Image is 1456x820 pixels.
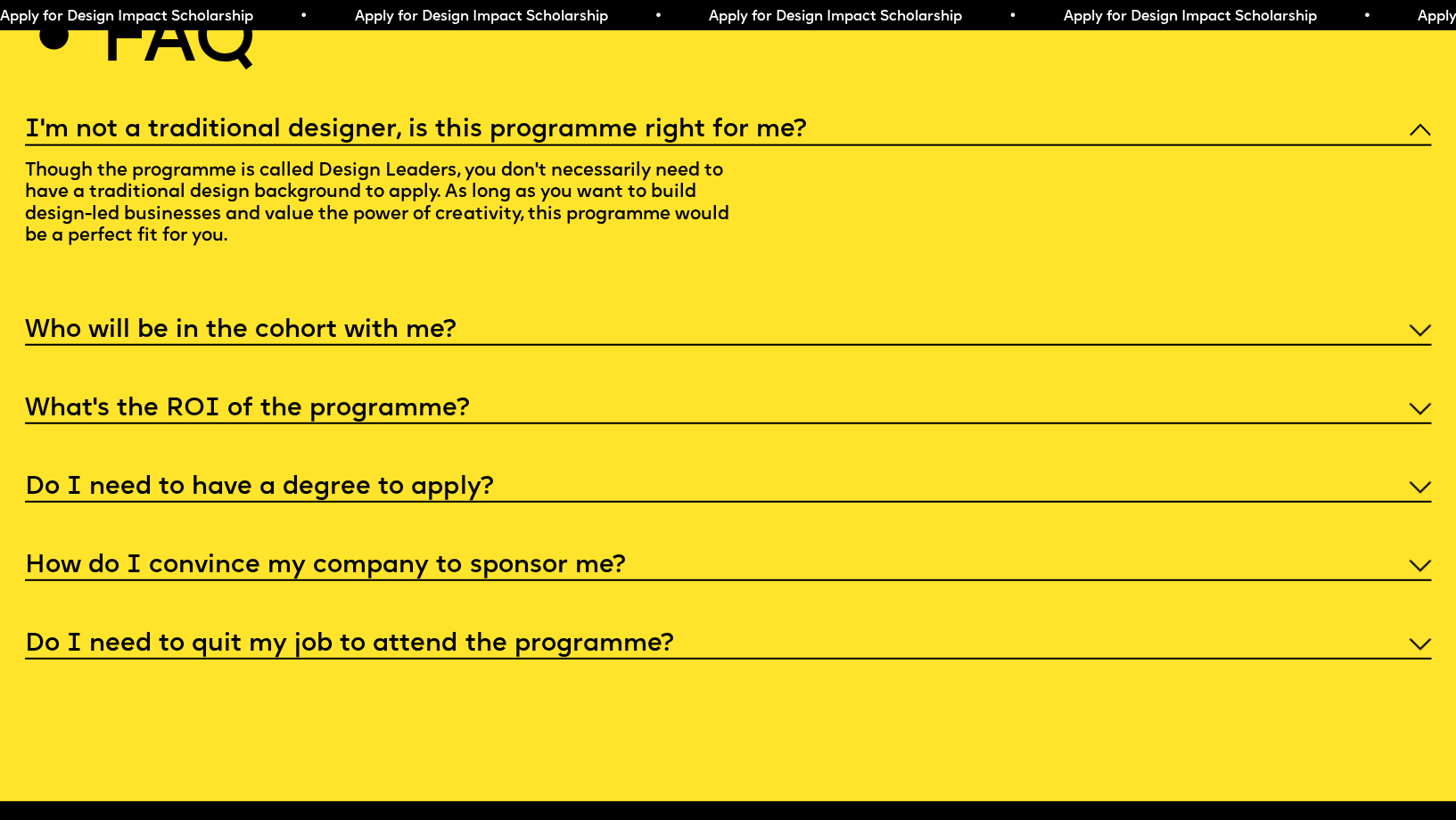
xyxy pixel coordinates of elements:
h5: Do I need to quit my job to attend the programme? [25,635,673,653]
p: Though the programme is called Design Leaders, you don't necessarily need to have a traditional d... [25,146,753,268]
h5: How do I convince my company to sponsor me? [25,557,625,575]
h2: Faq [100,11,255,75]
h5: What’s the ROI of the programme? [25,400,469,418]
span: • [1008,10,1016,24]
h5: I'm not a traditional designer, is this programme right for me? [25,121,806,139]
span: • [300,10,308,24]
h5: Who will be in the cohort with me? [25,322,457,340]
span: • [1362,10,1370,24]
span: • [654,10,662,24]
h5: Do I need to have a degree to apply? [25,479,493,496]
